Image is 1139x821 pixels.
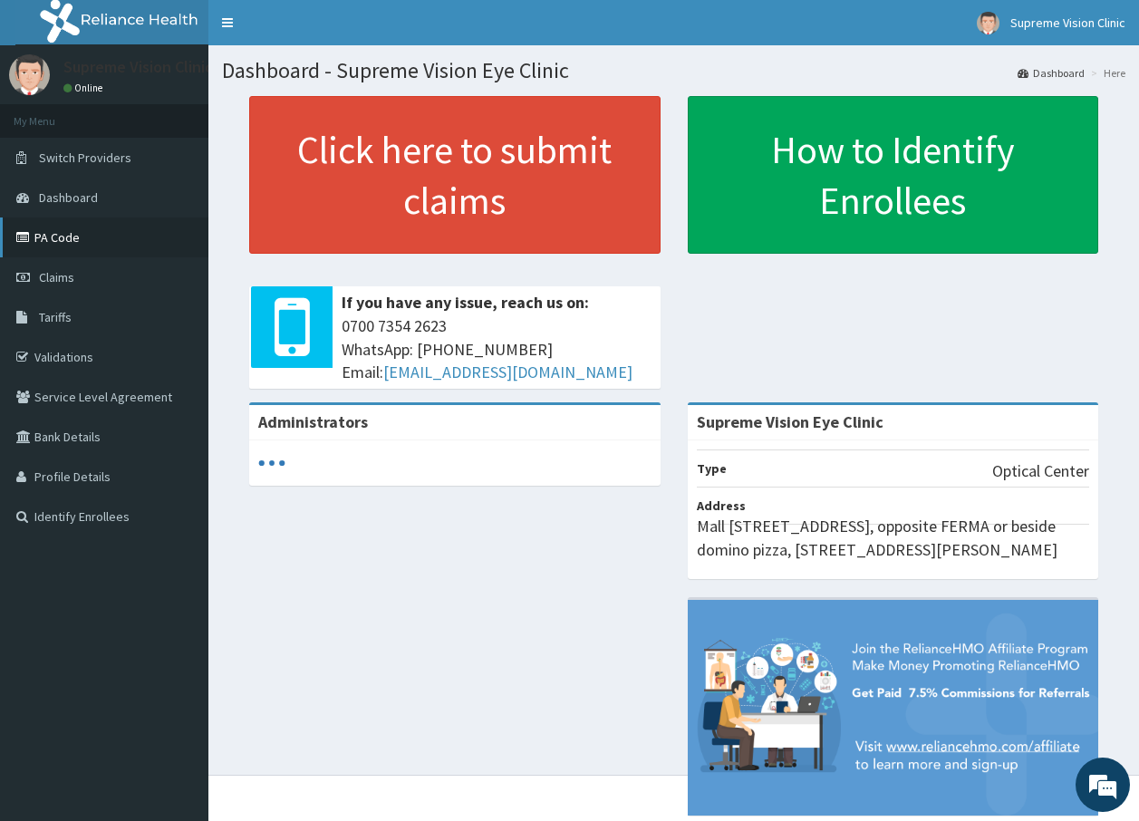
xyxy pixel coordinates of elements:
p: Optical Center [992,459,1089,483]
b: Address [697,497,746,514]
span: 0700 7354 2623 WhatsApp: [PHONE_NUMBER] Email: [342,314,652,384]
svg: audio-loading [258,449,285,477]
span: Dashboard [39,189,98,206]
a: Online [63,82,107,94]
span: Claims [39,269,74,285]
img: User Image [977,12,999,34]
img: User Image [9,54,50,95]
img: provider-team-banner.png [688,600,1099,815]
b: If you have any issue, reach us on: [342,292,589,313]
a: Click here to submit claims [249,96,661,254]
span: Tariffs [39,309,72,325]
span: Switch Providers [39,150,131,166]
b: Type [697,460,727,477]
span: Supreme Vision Clinic [1010,14,1125,31]
a: Dashboard [1018,65,1085,81]
a: How to Identify Enrollees [688,96,1099,254]
li: Here [1086,65,1125,81]
a: [EMAIL_ADDRESS][DOMAIN_NAME] [383,362,632,382]
b: Administrators [258,411,368,432]
p: Supreme Vision Clinic [63,59,213,75]
h1: Dashboard - Supreme Vision Eye Clinic [222,59,1125,82]
strong: Supreme Vision Eye Clinic [697,411,883,432]
p: Mall [STREET_ADDRESS], opposite FERMA or beside domino pizza, [STREET_ADDRESS][PERSON_NAME] [697,515,1090,561]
